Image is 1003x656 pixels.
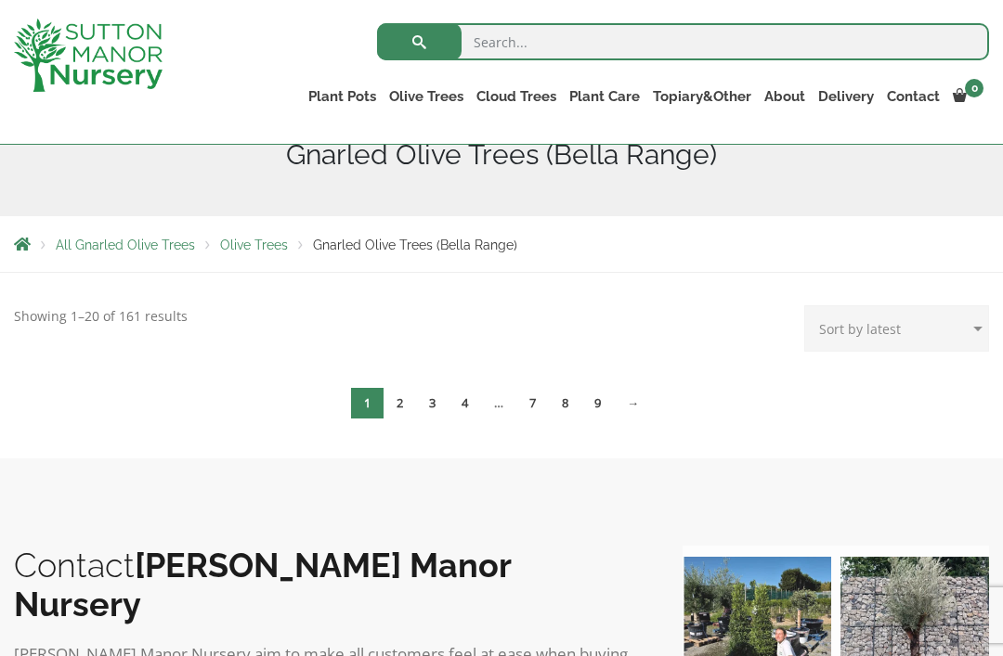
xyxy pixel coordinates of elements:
[383,84,470,109] a: Olive Trees
[804,305,989,352] select: Shop order
[880,84,946,109] a: Contact
[946,84,989,109] a: 0
[581,388,614,418] a: Page 9
[758,84,812,109] a: About
[14,305,188,328] p: Showing 1–20 of 161 results
[14,387,989,426] nav: Product Pagination
[384,388,416,418] a: Page 2
[220,238,288,252] a: Olive Trees
[14,546,645,624] h2: Contact
[516,388,549,418] a: Page 7
[563,84,646,109] a: Plant Care
[449,388,481,418] a: Page 4
[481,388,516,418] span: …
[377,23,989,60] input: Search...
[14,138,989,172] h1: Gnarled Olive Trees (Bella Range)
[313,238,517,252] span: Gnarled Olive Trees (Bella Range)
[470,84,563,109] a: Cloud Trees
[646,84,758,109] a: Topiary&Other
[351,388,384,418] span: Page 1
[549,388,581,418] a: Page 8
[302,84,383,109] a: Plant Pots
[14,237,989,251] nav: Breadcrumbs
[14,19,163,92] img: logo
[965,79,983,97] span: 0
[14,546,511,624] b: [PERSON_NAME] Manor Nursery
[56,238,195,252] a: All Gnarled Olive Trees
[614,388,652,418] a: →
[416,388,449,418] a: Page 3
[812,84,880,109] a: Delivery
